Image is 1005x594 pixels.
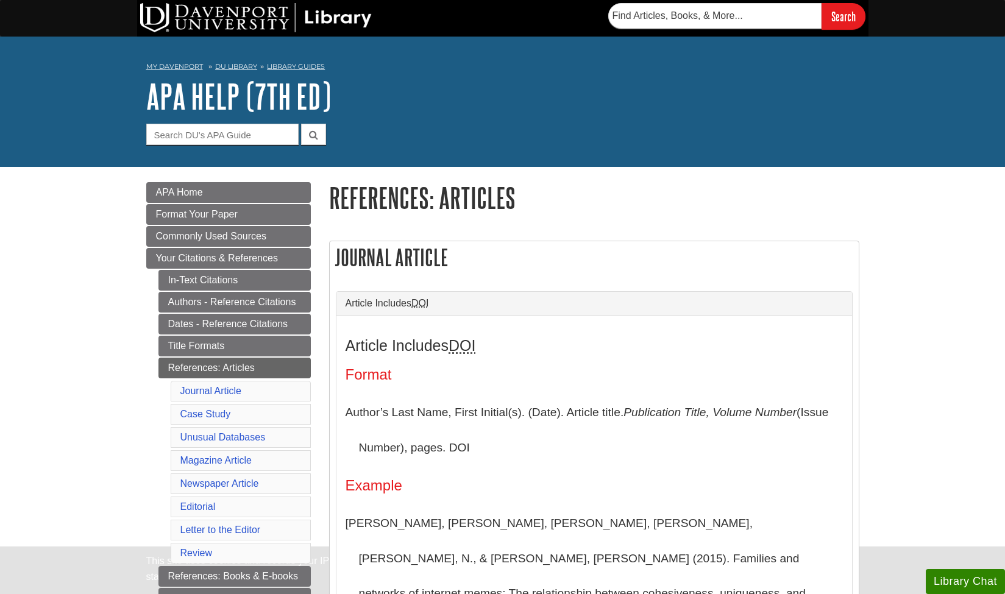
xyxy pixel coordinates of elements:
[180,501,216,512] a: Editorial
[822,3,865,29] input: Search
[146,182,311,203] a: APA Home
[346,367,843,383] h4: Format
[180,409,231,419] a: Case Study
[608,3,865,29] form: Searches DU Library's articles, books, and more
[329,182,859,213] h1: References: Articles
[146,226,311,247] a: Commonly Used Sources
[180,548,212,558] a: Review
[180,386,242,396] a: Journal Article
[346,478,843,493] h4: Example
[346,337,843,355] h3: Article Includes
[156,253,278,263] span: Your Citations & References
[346,395,843,465] p: Author’s Last Name, First Initial(s). (Date). Article title. (Issue Number), pages. DOI
[146,204,311,225] a: Format Your Paper
[926,569,1005,594] button: Library Chat
[146,62,203,72] a: My Davenport
[146,77,331,115] a: APA Help (7th Ed)
[180,525,261,535] a: Letter to the Editor
[180,455,252,465] a: Magazine Article
[156,231,266,241] span: Commonly Used Sources
[449,337,475,354] abbr: Digital Object Identifier. This is the string of numbers associated with a particular article. No...
[215,62,257,71] a: DU Library
[158,566,311,587] a: References: Books & E-books
[158,336,311,356] a: Title Formats
[158,358,311,378] a: References: Articles
[180,478,259,489] a: Newspaper Article
[346,298,843,309] a: Article IncludesDOI
[623,406,797,419] i: Publication Title, Volume Number
[158,314,311,334] a: Dates - Reference Citations
[146,58,859,78] nav: breadcrumb
[146,248,311,269] a: Your Citations & References
[140,3,372,32] img: DU Library
[330,241,859,274] h2: Journal Article
[411,298,428,308] abbr: Digital Object Identifier. This is the string of numbers associated with a particular article. No...
[180,432,266,442] a: Unusual Databases
[158,292,311,313] a: Authors - Reference Citations
[267,62,325,71] a: Library Guides
[158,270,311,291] a: In-Text Citations
[608,3,822,29] input: Find Articles, Books, & More...
[156,187,203,197] span: APA Home
[146,124,299,145] input: Search DU's APA Guide
[156,209,238,219] span: Format Your Paper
